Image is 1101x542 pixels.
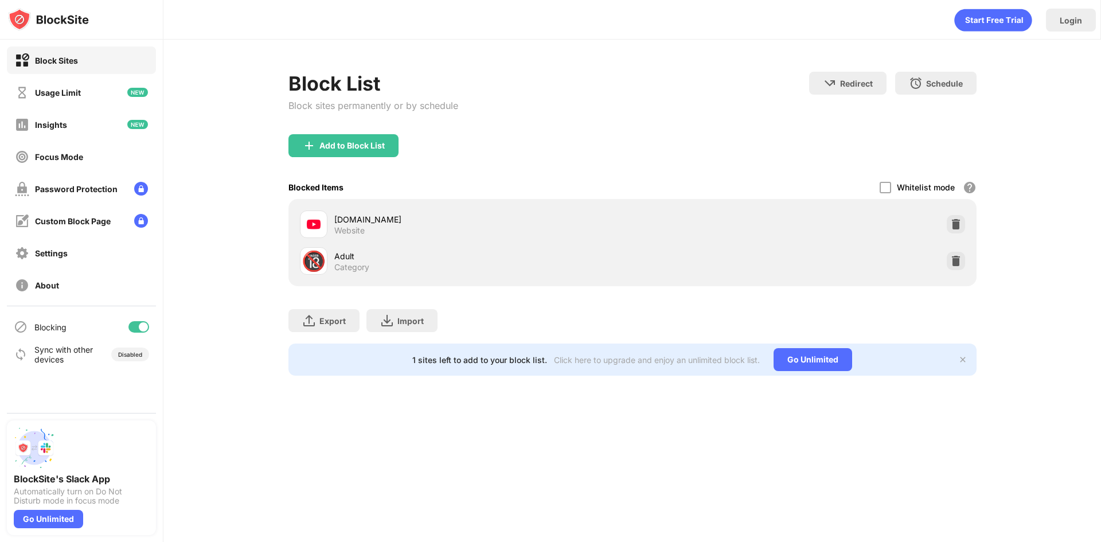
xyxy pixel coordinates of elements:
div: Sync with other devices [34,345,93,364]
div: 1 sites left to add to your block list. [412,355,547,365]
div: Click here to upgrade and enjoy an unlimited block list. [554,355,760,365]
div: Insights [35,120,67,130]
div: Blocked Items [288,182,343,192]
div: Adult [334,250,633,262]
div: animation [954,9,1032,32]
img: customize-block-page-off.svg [15,214,29,228]
img: push-slack.svg [14,427,55,469]
div: Block List [288,72,458,95]
img: lock-menu.svg [134,214,148,228]
div: Custom Block Page [35,216,111,226]
img: sync-icon.svg [14,348,28,361]
img: lock-menu.svg [134,182,148,196]
div: Category [334,262,369,272]
img: block-on.svg [15,53,29,68]
img: logo-blocksite.svg [8,8,89,31]
div: Website [334,225,365,236]
div: Login [1060,15,1082,25]
div: Block sites permanently or by schedule [288,100,458,111]
div: Add to Block List [319,141,385,150]
img: insights-off.svg [15,118,29,132]
div: Settings [35,248,68,258]
div: Whitelist mode [897,182,955,192]
div: Export [319,316,346,326]
div: Disabled [118,351,142,358]
div: 🔞 [302,249,326,273]
div: Schedule [926,79,963,88]
img: blocking-icon.svg [14,320,28,334]
div: Block Sites [35,56,78,65]
img: password-protection-off.svg [15,182,29,196]
div: Usage Limit [35,88,81,98]
div: BlockSite's Slack App [14,473,149,485]
img: time-usage-off.svg [15,85,29,100]
div: About [35,280,59,290]
img: x-button.svg [958,355,967,364]
img: new-icon.svg [127,88,148,97]
div: Automatically turn on Do Not Disturb mode in focus mode [14,487,149,505]
div: Go Unlimited [14,510,83,528]
img: focus-off.svg [15,150,29,164]
img: about-off.svg [15,278,29,293]
div: Go Unlimited [774,348,852,371]
div: Redirect [840,79,873,88]
img: settings-off.svg [15,246,29,260]
img: favicons [307,217,321,231]
div: Password Protection [35,184,118,194]
div: Import [397,316,424,326]
div: [DOMAIN_NAME] [334,213,633,225]
div: Focus Mode [35,152,83,162]
img: new-icon.svg [127,120,148,129]
div: Blocking [34,322,67,332]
